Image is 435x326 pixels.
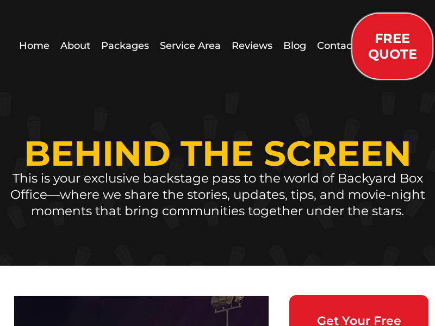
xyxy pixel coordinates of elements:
[98,35,152,57] a: Packages
[3,136,432,171] h1: Behind The Screen
[352,14,432,79] a: FREE QUOTE
[314,35,359,57] a: Contact
[16,35,53,57] a: Home
[364,30,420,62] span: FREE QUOTE
[280,35,309,57] a: Blog
[57,35,94,57] a: About
[157,35,224,57] a: Service Area
[228,35,276,57] a: Reviews
[10,171,425,218] span: This is your exclusive backstage pass to the world of Backyard Box Office—where we share the stor...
